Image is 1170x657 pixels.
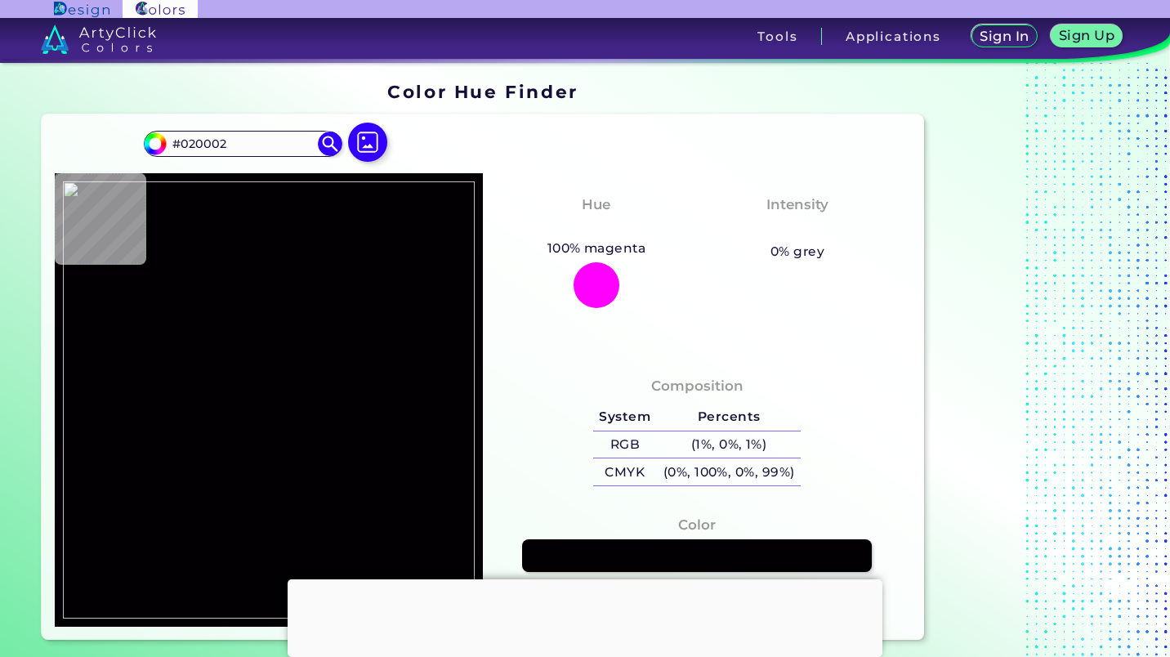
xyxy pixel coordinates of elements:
h3: #020002 [663,578,730,597]
img: logo_artyclick_colors_white.svg [41,25,156,54]
h5: (1%, 0%, 1%) [657,431,801,458]
h1: Color Hue Finder [387,79,578,104]
img: 9bd31960-d546-4463-a235-4b39394ffbc2 [63,181,475,619]
img: icon picture [348,123,387,162]
h3: Tools [757,30,797,42]
h4: Composition [651,374,744,398]
h5: Sign In [979,29,1030,43]
h5: 0% grey [770,241,824,262]
h5: RGB [593,431,657,458]
h5: System [593,404,657,431]
h3: Applications [846,30,941,42]
h4: Hue [582,193,610,217]
h5: CMYK [593,458,657,485]
h4: Intensity [766,193,828,217]
input: type color.. [167,132,319,154]
img: icon search [318,132,342,156]
h5: 100% magenta [541,238,652,259]
h3: Vibrant [762,219,833,239]
iframe: Advertisement [288,579,882,653]
h5: (0%, 100%, 0%, 99%) [657,458,801,485]
img: ArtyClick Design logo [54,2,109,17]
a: Sign Up [1049,25,1124,48]
h4: Color [678,513,716,537]
iframe: Advertisement [931,76,1135,646]
h5: Sign Up [1057,29,1116,42]
a: Sign In [970,25,1040,48]
h5: Percents [657,404,801,431]
h3: Magenta [556,219,637,239]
